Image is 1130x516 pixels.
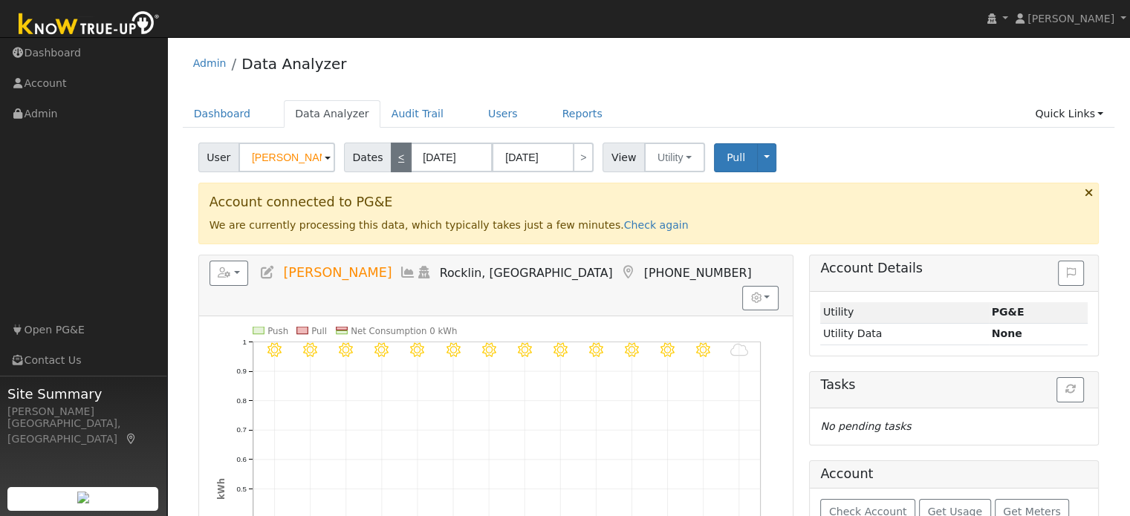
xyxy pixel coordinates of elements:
h5: Tasks [820,377,1088,393]
i: 8/28 - Clear [303,343,317,357]
i: 8/30 - Clear [374,343,389,357]
text: 0.6 [236,455,247,463]
text: 1 [242,338,246,346]
a: Data Analyzer [241,55,346,73]
text: 0.7 [236,426,247,434]
span: Rocklin, [GEOGRAPHIC_DATA] [440,266,613,280]
i: 9/04 - Clear [553,343,568,357]
input: Select a User [238,143,335,172]
span: Dates [344,143,392,172]
i: 9/08 - Clear [696,343,710,357]
text: Net Consumption 0 kWh [351,326,457,336]
a: Admin [193,57,227,69]
h5: Account [820,466,873,481]
a: Login As (last Never) [416,265,432,280]
text: 0.5 [236,485,247,493]
strong: ID: 17270289, authorized: 09/10/25 [992,306,1025,318]
a: Audit Trail [380,100,455,128]
i: 8/29 - Clear [339,343,353,357]
i: 9/07 - Clear [660,343,675,357]
text: 0.9 [236,367,247,375]
span: [PERSON_NAME] [1027,13,1114,25]
span: Pull [727,151,745,163]
i: 9/05 - Clear [589,343,603,357]
a: Map [125,433,138,445]
span: User [198,143,239,172]
span: View [603,143,645,172]
text: Pull [311,326,327,336]
a: > [573,143,594,172]
h3: Account connected to PG&E [210,195,1088,210]
a: Check again [624,219,689,231]
span: [PERSON_NAME] [283,265,392,280]
text: Push [267,326,288,336]
i: 9/09 - Cloudy [730,343,748,357]
i: 8/31 - Clear [410,343,424,357]
a: Map [620,265,637,280]
text: 0.8 [236,396,247,405]
h5: Account Details [820,261,1088,276]
i: 9/03 - Clear [517,343,531,357]
button: Issue History [1058,261,1084,286]
i: No pending tasks [820,420,911,432]
a: Reports [551,100,614,128]
img: retrieve [77,491,89,503]
a: Multi-Series Graph [400,265,416,280]
td: Utility [820,302,989,324]
a: Dashboard [183,100,262,128]
i: 9/01 - Clear [446,343,460,357]
text: kWh [215,478,226,500]
i: 9/02 - MostlyClear [481,343,496,357]
a: Data Analyzer [284,100,380,128]
a: Quick Links [1024,100,1114,128]
a: Edit User (37028) [259,265,276,280]
div: [GEOGRAPHIC_DATA], [GEOGRAPHIC_DATA] [7,416,159,447]
button: Utility [644,143,705,172]
td: Utility Data [820,323,989,344]
button: Refresh [1056,377,1084,402]
a: < [391,143,412,172]
a: Users [477,100,529,128]
div: We are currently processing this data, which typically takes just a few minutes. [198,183,1100,244]
div: [PERSON_NAME] [7,404,159,419]
span: Site Summary [7,384,159,404]
i: 8/27 - Clear [267,343,282,357]
i: 9/06 - Clear [625,343,639,357]
button: Pull [714,143,758,172]
img: Know True-Up [11,8,167,42]
strong: None [992,327,1022,339]
span: [PHONE_NUMBER] [644,266,752,280]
